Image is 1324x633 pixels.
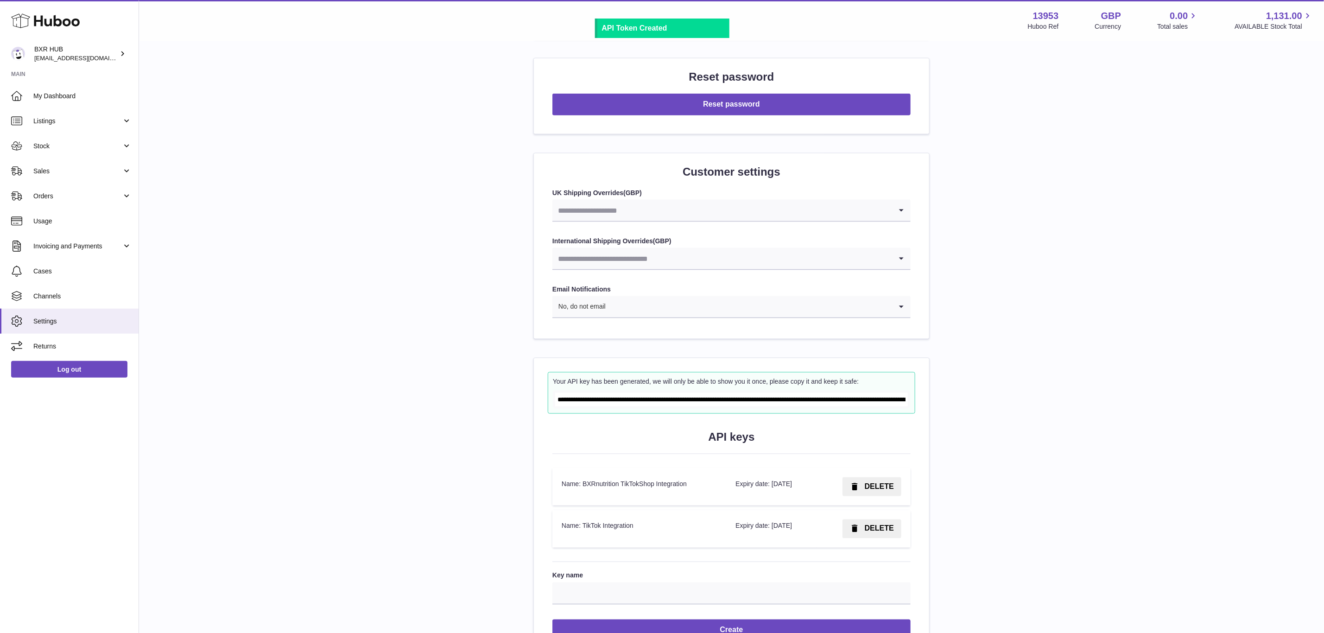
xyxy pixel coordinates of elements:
[33,192,122,201] span: Orders
[552,248,892,269] input: Search for option
[33,267,132,276] span: Cases
[623,189,642,196] span: ( )
[653,237,672,245] span: ( )
[552,296,911,318] div: Search for option
[865,525,894,532] span: DELETE
[34,54,136,62] span: [EMAIL_ADDRESS][DOMAIN_NAME]
[552,165,911,179] h2: Customer settings
[552,468,726,506] td: Name: BXRnutrition TikTokShop Integration
[726,468,817,506] td: Expiry date: [DATE]
[34,45,118,63] div: BXR HUB
[33,167,122,176] span: Sales
[552,430,911,444] h2: API keys
[552,94,911,115] button: Reset password
[33,117,122,126] span: Listings
[33,92,132,101] span: My Dashboard
[33,317,132,326] span: Settings
[626,189,640,196] strong: GBP
[33,292,132,301] span: Channels
[11,47,25,61] img: internalAdmin-13953@internal.huboo.com
[726,510,817,548] td: Expiry date: [DATE]
[1033,10,1059,22] strong: 13953
[33,342,132,351] span: Returns
[1266,10,1302,22] span: 1,131.00
[1157,22,1198,31] span: Total sales
[552,248,911,270] div: Search for option
[552,189,911,197] label: UK Shipping Overrides
[1235,22,1313,31] span: AVAILABLE Stock Total
[865,482,894,490] span: DELETE
[33,217,132,226] span: Usage
[552,70,911,84] h2: Reset password
[1235,10,1313,31] a: 1,131.00 AVAILABLE Stock Total
[11,361,127,378] a: Log out
[33,142,122,151] span: Stock
[1157,10,1198,31] a: 0.00 Total sales
[552,237,911,246] label: International Shipping Overrides
[1170,10,1188,22] span: 0.00
[553,377,910,386] div: Your API key has been generated, we will only be able to show you it once, please copy it and kee...
[552,296,606,317] span: No, do not email
[606,296,892,317] input: Search for option
[552,510,726,548] td: Name: TikTok Integration
[843,519,901,538] button: DELETE
[552,285,911,294] label: Email Notifications
[655,237,669,245] strong: GBP
[843,477,901,496] button: DELETE
[552,200,892,221] input: Search for option
[1028,22,1059,31] div: Huboo Ref
[552,101,911,108] a: Reset password
[552,200,911,222] div: Search for option
[1095,22,1121,31] div: Currency
[33,242,122,251] span: Invoicing and Payments
[602,23,725,33] div: API Token Created
[552,571,911,580] label: Key name
[1101,10,1121,22] strong: GBP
